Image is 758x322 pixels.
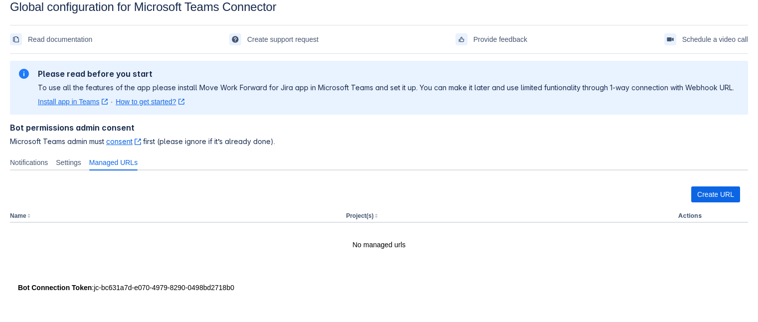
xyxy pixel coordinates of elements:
span: Managed URLs [89,158,138,167]
a: Schedule a video call [664,31,748,47]
span: Settings [56,158,81,167]
span: Create URL [697,186,734,202]
span: feedback [457,35,465,43]
h4: Bot permissions admin consent [10,123,748,133]
button: Create URL [691,186,740,202]
span: videoCall [666,35,674,43]
div: : jc-bc631a7d-e070-4979-8290-0498bd2718b0 [18,283,740,293]
span: information [18,68,30,80]
span: Read documentation [28,31,92,47]
a: Read documentation [10,31,92,47]
span: Create support request [247,31,318,47]
span: support [231,35,239,43]
span: documentation [12,35,20,43]
a: Provide feedback [455,31,527,47]
span: Provide feedback [473,31,527,47]
span: Microsoft Teams admin must first (please ignore if it’s already done). [10,137,748,147]
a: Create support request [229,31,318,47]
p: To use all the features of the app please install Move Work Forward for Jira app in Microsoft Tea... [38,83,734,93]
button: Project(s) [346,212,373,219]
span: Notifications [10,158,48,167]
button: Name [10,212,26,219]
a: consent [106,137,141,146]
a: Install app in Teams [38,97,108,107]
span: Schedule a video call [682,31,748,47]
strong: Bot Connection Token [18,284,92,292]
a: How to get started? [116,97,184,107]
h2: Please read before you start [38,69,734,79]
th: Actions [674,210,748,223]
div: No managed urls [194,240,564,250]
